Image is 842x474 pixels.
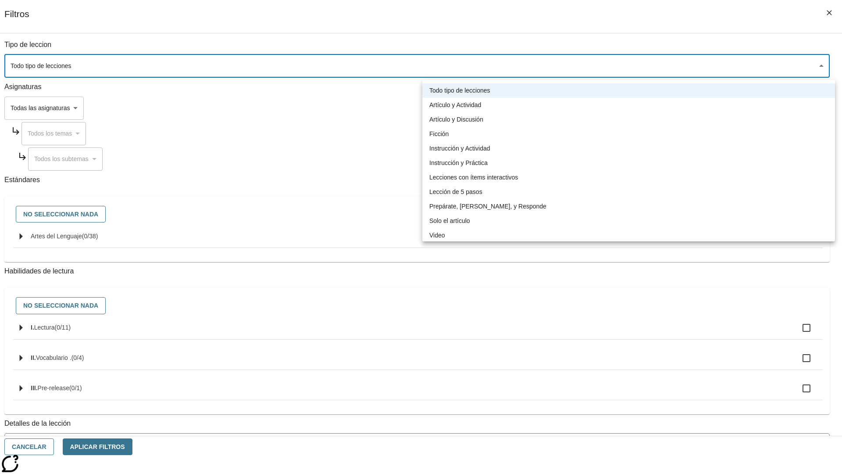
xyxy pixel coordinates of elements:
[422,83,835,98] li: Todo tipo de lecciones
[422,141,835,156] li: Instrucción y Actividad
[422,80,835,246] ul: Seleccione un tipo de lección
[422,185,835,199] li: Lección de 5 pasos
[422,214,835,228] li: Solo el artículo
[422,127,835,141] li: Ficción
[422,156,835,170] li: Instrucción y Práctica
[422,199,835,214] li: Prepárate, [PERSON_NAME], y Responde
[422,98,835,112] li: Artículo y Actividad
[422,112,835,127] li: Artículo y Discusión
[422,228,835,243] li: Video
[422,170,835,185] li: Lecciones con ítems interactivos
